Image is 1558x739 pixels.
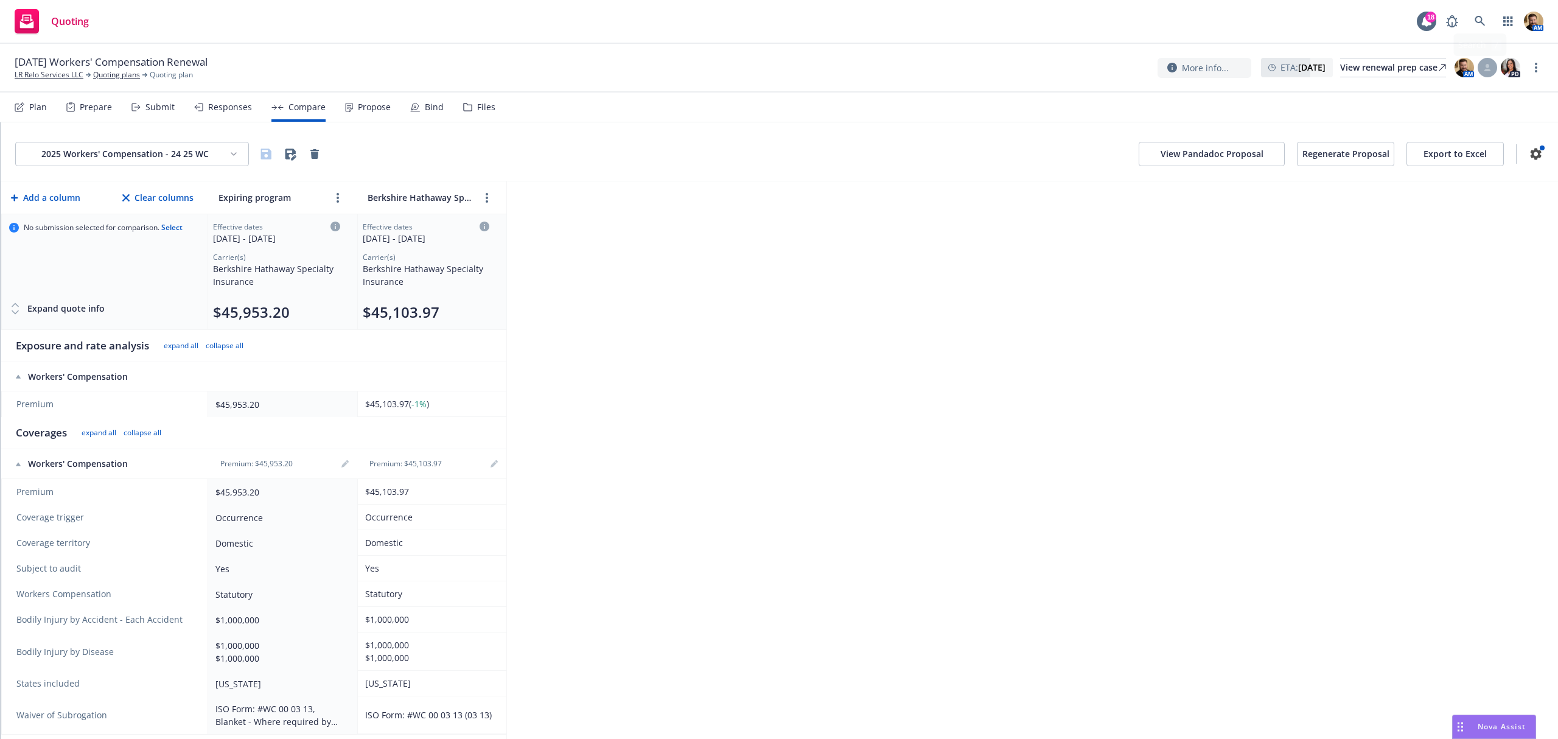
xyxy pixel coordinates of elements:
div: California [215,678,345,690]
a: View renewal prep case [1340,58,1446,77]
a: Quoting [10,4,94,38]
div: Total premium (click to edit billing info) [213,303,340,322]
span: Bodily Injury by Disease [16,646,195,658]
span: $45,103.97 ( ) [365,398,429,410]
div: Effective dates [363,222,489,232]
button: Expand quote info [9,296,105,321]
button: more [480,191,494,205]
div: [DATE] - [DATE] [213,232,340,245]
div: $1,000,000 $1,000,000 [215,639,345,665]
div: Carrier(s) [213,252,340,262]
span: -1% [411,398,427,410]
button: $45,953.20 [213,303,290,322]
div: Effective dates [213,222,340,232]
img: photo [1524,12,1543,31]
div: Exposure and rate analysis [16,338,149,353]
span: Subject to audit [16,562,195,575]
div: Coverages [16,426,67,440]
a: more [330,191,345,205]
img: photo [1455,58,1474,77]
span: Waiver of Subrogation [16,709,107,721]
a: LR Relo Services LLC [15,69,83,80]
span: Premium [16,398,195,410]
span: Nova Assist [1478,721,1526,732]
span: No submission selected for comparison. [24,223,183,233]
div: Occurrence [365,511,494,524]
div: Statutory [215,588,345,601]
div: Responses [208,102,252,112]
div: Submit [145,102,175,112]
input: Expiring program [215,189,326,206]
a: Switch app [1496,9,1520,33]
div: Statutory [365,587,494,600]
button: More info... [1158,58,1251,78]
div: Occurrence [215,511,345,524]
img: photo [1501,58,1520,77]
div: Yes [365,562,494,575]
button: Clear columns [120,186,196,210]
button: collapse all [206,341,243,351]
button: Nova Assist [1452,715,1536,739]
span: More info... [1182,61,1229,74]
button: expand all [164,341,198,351]
div: Propose [358,102,391,112]
div: Berkshire Hathaway Specialty Insurance [213,262,340,288]
div: Domestic [215,537,345,550]
span: Coverage territory [16,537,195,549]
div: Click to edit column carrier quote details [363,222,489,245]
div: Carrier(s) [363,252,489,262]
div: Compare [288,102,326,112]
button: Add a column [9,186,83,210]
button: Export to Excel [1406,142,1504,166]
div: $1,000,000 [365,613,494,626]
button: expand all [82,428,116,438]
div: Files [477,102,495,112]
div: $1,000,000 $1,000,000 [365,639,494,664]
span: Workers Compensation [16,588,195,600]
button: collapse all [124,428,161,438]
div: $45,953.20 [215,398,345,411]
span: Premium [16,486,195,498]
div: Prepare [80,102,112,112]
div: 2025 Workers' Compensation - 24 25 WC [26,148,224,160]
div: Premium: $45,103.97 [362,459,449,469]
div: California [365,677,494,690]
input: Berkshire Hathaway Specialty Insurance [365,189,475,206]
div: Yes [215,562,345,575]
div: 18 [1425,12,1436,23]
div: Domestic [365,536,494,549]
div: Workers' Compensation [16,458,196,470]
div: Berkshire Hathaway Specialty Insurance [363,262,489,288]
a: Search [1468,9,1492,33]
span: ETA : [1280,61,1326,74]
div: ISO Form: #WC 00 03 13, Blanket - Where required by written contract [215,702,345,728]
div: ISO Form: #WC 00 03 13 (03 13) [365,709,494,721]
div: $1,000,000 [215,614,345,626]
a: Report a Bug [1440,9,1464,33]
div: $45,103.97 [365,485,494,498]
button: Regenerate Proposal [1297,142,1394,166]
div: Drag to move [1453,715,1468,738]
div: Premium: $45,953.20 [213,459,300,469]
div: Workers' Compensation [16,371,196,383]
span: Coverage trigger [16,511,195,524]
span: Quoting [51,16,89,26]
a: more [1529,60,1543,75]
div: Total premium (click to edit billing info) [363,303,489,322]
button: View Pandadoc Proposal [1139,142,1285,166]
button: 2025 Workers' Compensation - 24 25 WC [15,142,249,166]
div: [DATE] - [DATE] [363,232,489,245]
div: Bind [425,102,444,112]
div: $45,953.20 [215,486,345,499]
div: Plan [29,102,47,112]
button: $45,103.97 [363,303,439,322]
a: editPencil [338,457,352,471]
a: editPencil [487,457,501,471]
span: Bodily Injury by Accident - Each Accident [16,614,195,626]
